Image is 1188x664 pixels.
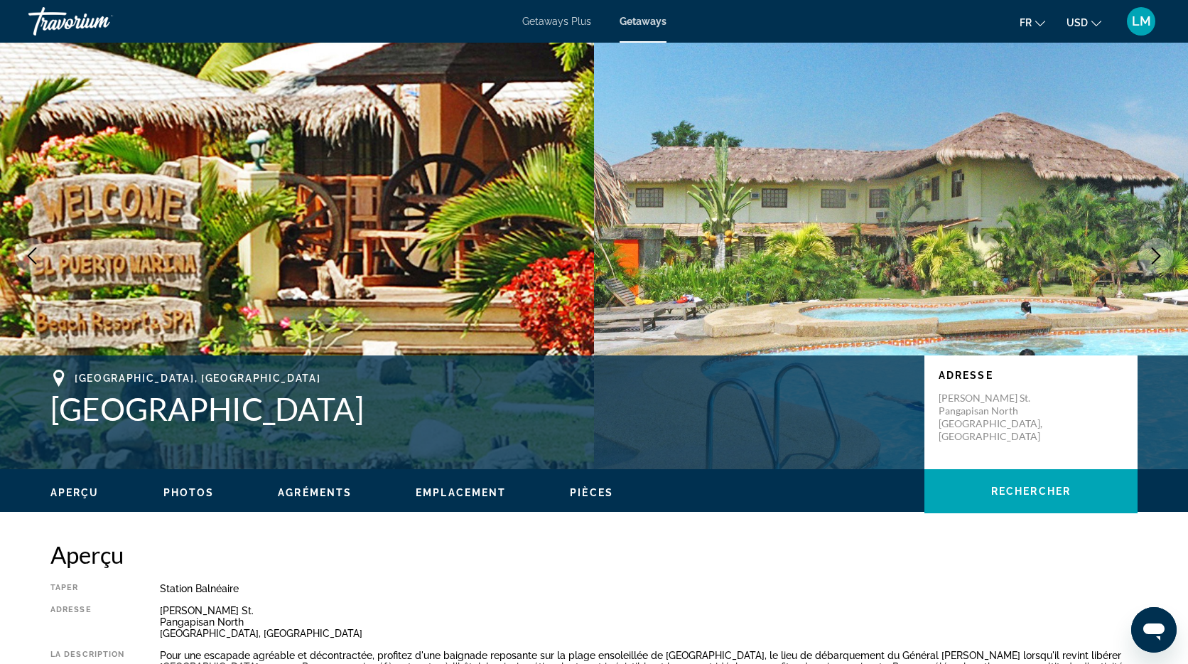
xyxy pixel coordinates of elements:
span: fr [1020,17,1032,28]
p: [PERSON_NAME] St. Pangapisan North [GEOGRAPHIC_DATA], [GEOGRAPHIC_DATA] [939,392,1052,443]
span: [GEOGRAPHIC_DATA], [GEOGRAPHIC_DATA] [75,373,320,384]
div: Station balnéaire [160,583,1138,594]
p: Adresse [939,370,1123,381]
a: Getaways Plus [522,16,591,27]
span: USD [1066,17,1088,28]
a: Getaways [620,16,666,27]
div: [PERSON_NAME] St. Pangapisan North [GEOGRAPHIC_DATA], [GEOGRAPHIC_DATA] [160,605,1138,639]
span: Photos [163,487,215,498]
button: Aperçu [50,486,99,499]
button: Photos [163,486,215,499]
div: Adresse [50,605,124,639]
iframe: Bouton de lancement de la fenêtre de messagerie [1131,607,1177,653]
span: LM [1132,14,1151,28]
button: Emplacement [416,486,506,499]
span: Rechercher [991,486,1071,497]
button: Previous image [14,238,50,274]
span: Emplacement [416,487,506,498]
a: Travorium [28,3,171,40]
button: Next image [1138,238,1174,274]
button: Change language [1020,12,1045,33]
button: Agréments [278,486,352,499]
span: Pièces [570,487,613,498]
button: Rechercher [924,469,1138,513]
button: User Menu [1123,6,1160,36]
h2: Aperçu [50,540,1138,569]
h1: [GEOGRAPHIC_DATA] [50,390,910,427]
div: Taper [50,583,124,594]
span: Aperçu [50,487,99,498]
button: Change currency [1066,12,1101,33]
span: Agréments [278,487,352,498]
button: Pièces [570,486,613,499]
